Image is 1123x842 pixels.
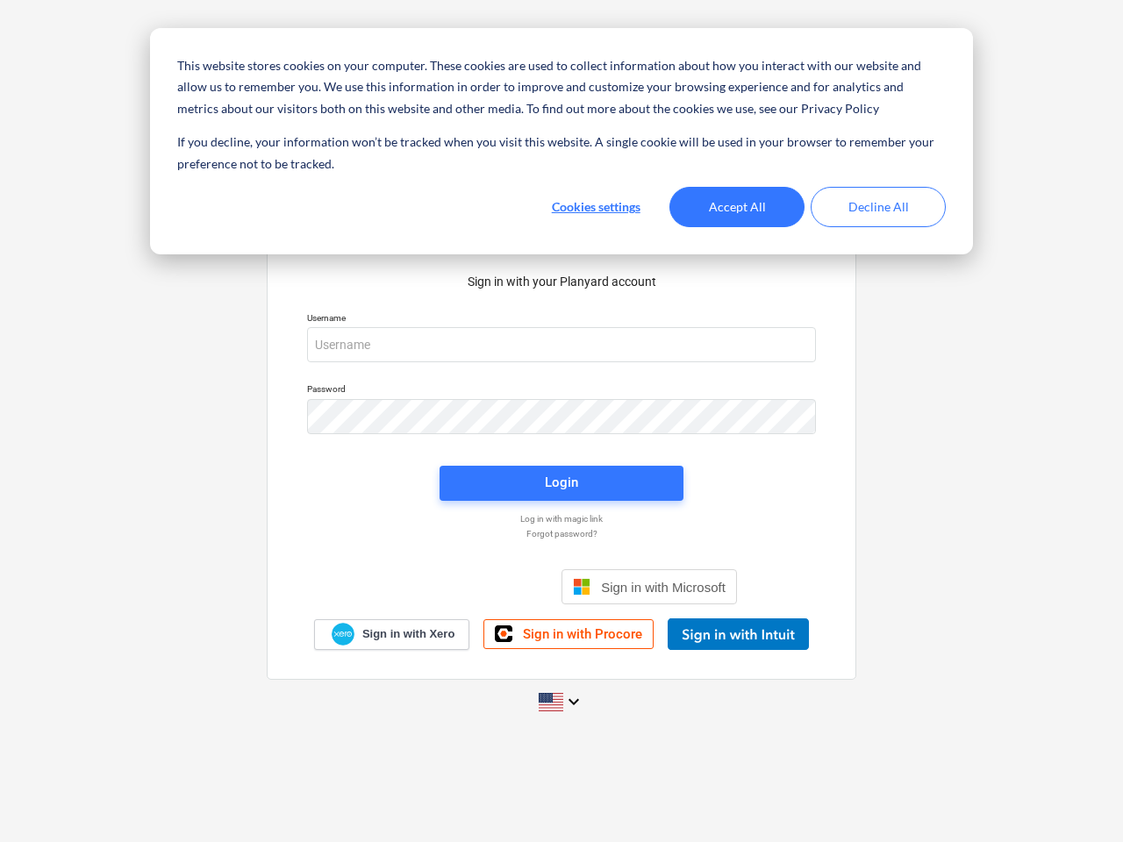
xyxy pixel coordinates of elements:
p: Username [307,312,816,327]
a: Forgot password? [298,528,825,539]
i: keyboard_arrow_down [563,691,584,712]
p: Sign in with your Planyard account [307,273,816,291]
input: Username [307,327,816,362]
button: Accept All [669,187,805,227]
img: Microsoft logo [573,578,590,596]
span: Sign in with Xero [362,626,454,642]
iframe: Sign in with Google Button [377,567,556,606]
p: Password [307,383,816,398]
a: Sign in with Xero [314,619,470,650]
div: Cookie banner [150,28,973,254]
button: Decline All [811,187,946,227]
img: Xero logo [332,623,354,646]
span: Sign in with Microsoft [601,580,726,595]
button: Login [440,466,683,501]
p: This website stores cookies on your computer. These cookies are used to collect information about... [177,55,946,120]
a: Log in with magic link [298,513,825,524]
button: Cookies settings [528,187,663,227]
span: Sign in with Procore [523,626,642,642]
div: Login [545,471,578,494]
a: Sign in with Procore [483,619,654,649]
p: If you decline, your information won’t be tracked when you visit this website. A single cookie wi... [177,132,946,175]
